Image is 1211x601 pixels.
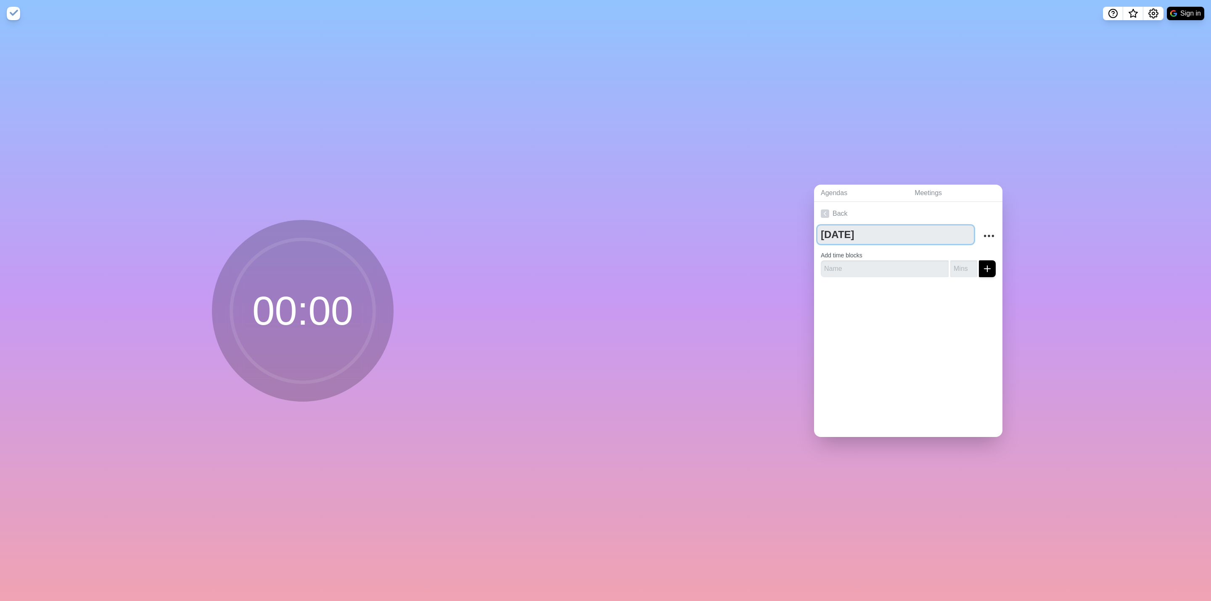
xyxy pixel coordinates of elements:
[1123,7,1143,20] button: What’s new
[1103,7,1123,20] button: Help
[821,260,949,277] input: Name
[1143,7,1163,20] button: Settings
[814,185,908,202] a: Agendas
[908,185,1002,202] a: Meetings
[7,7,20,20] img: timeblocks logo
[814,202,1002,225] a: Back
[981,228,997,244] button: More
[1167,7,1204,20] button: Sign in
[821,252,862,259] label: Add time blocks
[1170,10,1177,17] img: google logo
[950,260,977,277] input: Mins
